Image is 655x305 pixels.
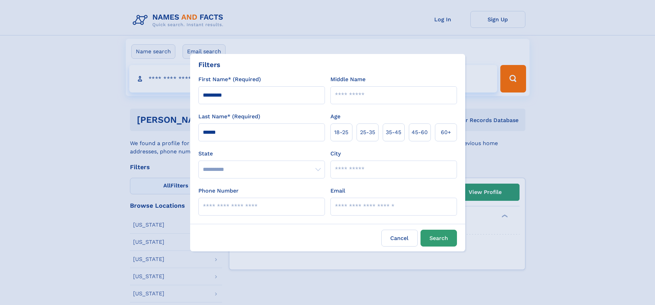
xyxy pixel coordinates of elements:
[198,112,260,121] label: Last Name* (Required)
[330,75,365,84] label: Middle Name
[198,75,261,84] label: First Name* (Required)
[330,112,340,121] label: Age
[386,128,401,137] span: 35‑45
[360,128,375,137] span: 25‑35
[198,187,239,195] label: Phone Number
[198,150,325,158] label: State
[330,150,341,158] label: City
[412,128,428,137] span: 45‑60
[441,128,451,137] span: 60+
[198,59,220,70] div: Filters
[330,187,345,195] label: Email
[421,230,457,247] button: Search
[381,230,418,247] label: Cancel
[334,128,348,137] span: 18‑25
